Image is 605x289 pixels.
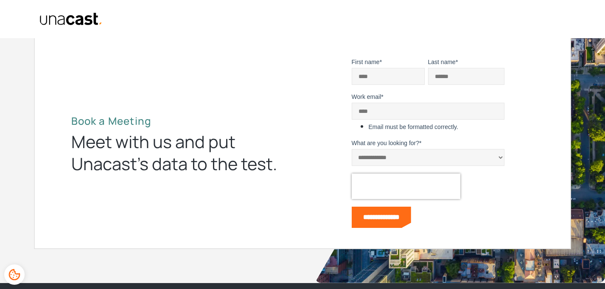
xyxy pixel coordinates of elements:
a: home [35,12,103,26]
div: Cookie Preferences [4,264,25,285]
iframe: reCAPTCHA [352,174,460,199]
span: First name [352,59,380,65]
span: Last name [428,59,456,65]
h2: Book a Meeting [71,115,292,127]
span: What are you looking for? [352,140,420,146]
img: Unacast text logo [39,12,103,26]
label: Email must be formatted correctly. [369,123,504,131]
div: Meet with us and put Unacast’s data to the test. [71,131,292,175]
span: Work email [352,93,381,100]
